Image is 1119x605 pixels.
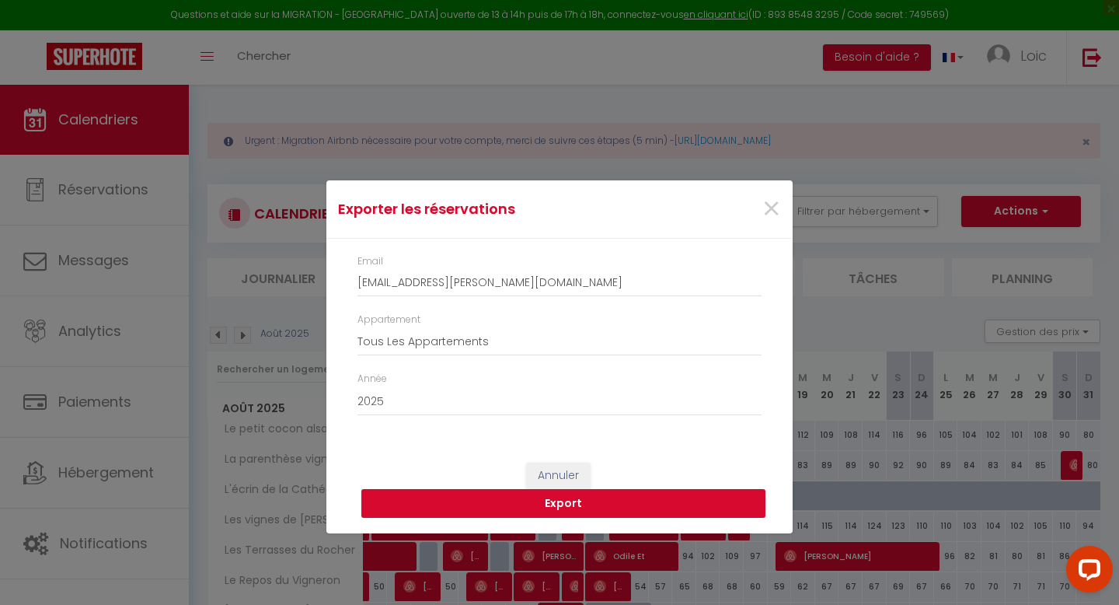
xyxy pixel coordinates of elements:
[762,193,781,226] button: Close
[357,313,420,327] label: Appartement
[357,254,383,269] label: Email
[1054,540,1119,605] iframe: LiveChat chat widget
[361,489,765,519] button: Export
[526,463,591,489] button: Annuler
[338,198,626,220] h4: Exporter les réservations
[357,372,387,386] label: Année
[762,186,781,233] span: ×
